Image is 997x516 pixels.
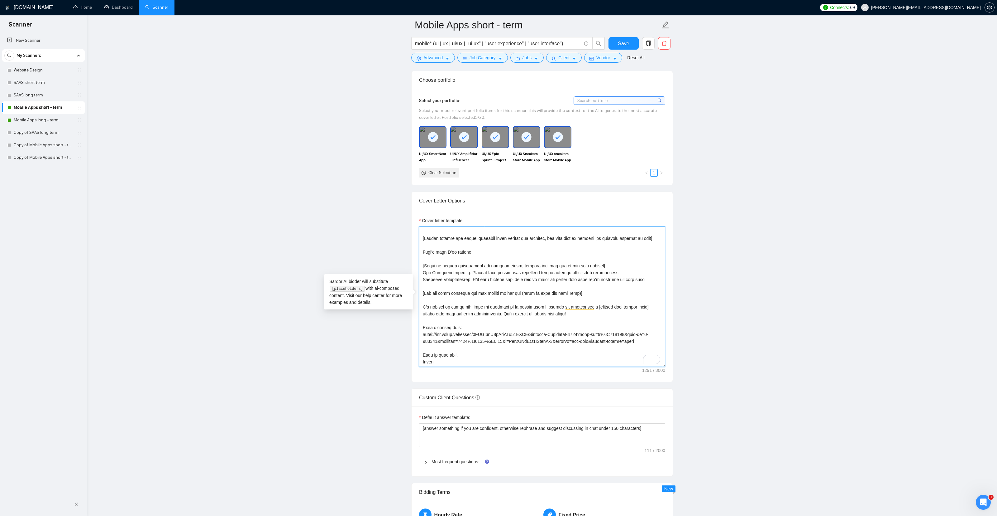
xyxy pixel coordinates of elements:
button: idcardVendorcaret-down [584,53,622,63]
span: setting [985,5,994,10]
span: holder [77,130,82,135]
a: searchScanner [145,5,168,10]
span: holder [77,118,82,123]
button: barsJob Categorycaret-down [457,53,508,63]
input: Scanner name... [415,17,660,33]
span: 69 [850,4,855,11]
textarea: Default answer template: [419,423,665,447]
textarea: To enrich screen reader interactions, please activate Accessibility in Grammarly extension settings [419,226,665,367]
span: caret-down [572,56,576,61]
span: search [657,97,663,104]
span: holder [77,80,82,85]
button: left [643,169,650,177]
span: user [551,56,556,61]
code: [placeholders] [330,286,365,292]
span: user [863,5,867,10]
span: Advanced [423,54,443,61]
input: Search Freelance Jobs... [415,40,581,47]
a: Copy of Mobile Apps short - term [14,139,73,151]
button: Save [608,37,639,50]
span: close-circle [422,171,426,175]
span: UI/UX Amplifidor - Influencer Marketing SAAS App [450,151,478,163]
img: logo [5,3,10,13]
span: left [645,171,648,175]
button: right [658,169,665,177]
iframe: Intercom live chat [976,495,991,510]
input: Search portfolio [574,97,665,105]
span: info-circle [475,395,480,400]
a: SAAS long term [14,89,73,101]
span: UI/UX SmartNest App [419,151,446,163]
button: folderJobscaret-down [510,53,544,63]
a: Copy of Mobile Apps short - term [14,151,73,164]
span: folder [516,56,520,61]
button: userClientcaret-down [546,53,582,63]
span: holder [77,68,82,73]
span: My Scanners [17,49,41,62]
span: caret-down [534,56,538,61]
label: Cover letter template: [419,217,464,224]
span: holder [77,105,82,110]
div: Cover Letter Options [419,192,665,210]
span: UI/UX sneakers store Mobile App [544,151,571,163]
li: New Scanner [2,34,85,47]
a: SAAS short term [14,76,73,89]
span: Custom Client Questions [419,395,480,400]
span: New [664,486,673,491]
span: idcard [589,56,594,61]
li: Previous Page [643,169,650,177]
span: bars [463,56,467,61]
span: Save [618,40,629,47]
span: UI/UX Epic Sprint - Project Management SAAS App [482,151,509,163]
span: double-left [74,501,80,508]
span: holder [77,155,82,160]
span: holder [77,93,82,98]
button: search [4,51,14,61]
a: help center [363,293,384,298]
div: Choose portfolio [419,71,665,89]
span: edit [661,21,670,29]
button: setting [985,2,995,12]
a: New Scanner [7,34,80,47]
span: holder [77,143,82,148]
a: Most frequent questions: [432,459,479,464]
li: My Scanners [2,49,85,164]
span: info-circle [584,41,588,46]
a: Mobile Apps long - term [14,114,73,126]
label: Default answer template: [419,414,470,421]
a: Website Design [14,64,73,76]
div: Sardor AI bidder will substitute with ai-composed content. Visit our for more examples and details. [324,274,413,309]
span: 1 [989,495,994,500]
span: caret-down [445,56,450,61]
div: Tooltip anchor [484,459,490,465]
span: right [424,461,428,465]
a: dashboardDashboard [104,5,133,10]
a: homeHome [73,5,92,10]
div: Bidding Terms [419,483,665,501]
span: Scanner [4,20,37,33]
span: Client [558,54,570,61]
span: setting [417,56,421,61]
span: delete [658,41,670,46]
button: search [592,37,605,50]
span: Jobs [522,54,532,61]
button: delete [658,37,670,50]
a: Copy of SAAS long term [14,126,73,139]
li: Next Page [658,169,665,177]
span: Job Category [470,54,495,61]
span: Connects: [830,4,849,11]
a: Reset All [627,54,644,61]
span: caret-down [613,56,617,61]
span: right [660,171,663,175]
span: Select your portfolio: [419,98,460,103]
div: Most frequent questions: [419,455,665,469]
span: copy [642,41,654,46]
span: Vendor [596,54,610,61]
button: settingAdvancedcaret-down [411,53,455,63]
img: upwork-logo.png [823,5,828,10]
a: 1 [651,169,657,176]
span: search [5,53,14,58]
div: Clear Selection [428,169,456,176]
a: Mobile Apps short - term [14,101,73,114]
